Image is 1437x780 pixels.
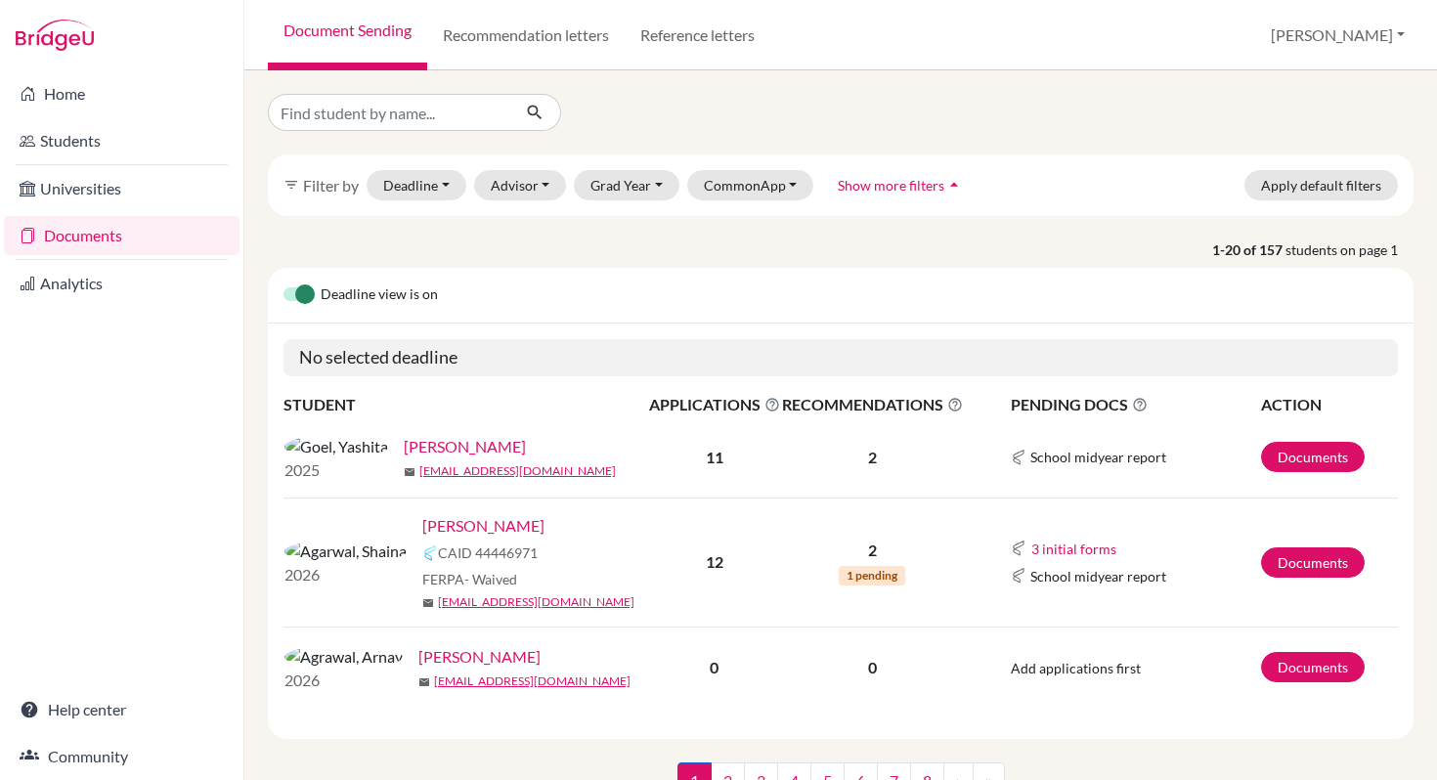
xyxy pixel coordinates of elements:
[1261,547,1365,578] a: Documents
[649,393,780,416] span: APPLICATIONS
[782,446,963,469] p: 2
[1030,447,1166,467] span: School midyear report
[1030,538,1117,560] button: 3 initial forms
[284,540,407,563] img: Agarwal, Shaina
[404,435,526,458] a: [PERSON_NAME]
[284,435,388,458] img: Goel, Yashita
[422,545,438,561] img: Common App logo
[438,593,634,611] a: [EMAIL_ADDRESS][DOMAIN_NAME]
[418,645,541,669] a: [PERSON_NAME]
[284,458,388,482] p: 2025
[706,552,723,571] b: 12
[284,645,403,669] img: Agrawal, Arnav
[4,216,239,255] a: Documents
[418,676,430,688] span: mail
[687,170,814,200] button: CommonApp
[1261,442,1365,472] a: Documents
[1262,17,1414,54] button: [PERSON_NAME]
[1011,660,1141,676] span: Add applications first
[1244,170,1398,200] button: Apply default filters
[4,121,239,160] a: Students
[16,20,94,51] img: Bridge-U
[434,672,631,690] a: [EMAIL_ADDRESS][DOMAIN_NAME]
[268,94,510,131] input: Find student by name...
[839,566,905,585] span: 1 pending
[4,74,239,113] a: Home
[1212,239,1285,260] strong: 1-20 of 157
[1261,652,1365,682] a: Documents
[283,177,299,193] i: filter_list
[4,690,239,729] a: Help center
[1285,239,1414,260] span: students on page 1
[710,658,718,676] b: 0
[782,393,963,416] span: RECOMMENDATIONS
[422,514,544,538] a: [PERSON_NAME]
[283,339,1398,376] h5: No selected deadline
[284,669,403,692] p: 2026
[1030,566,1166,586] span: School midyear report
[4,737,239,776] a: Community
[404,466,415,478] span: mail
[1011,568,1026,584] img: Common App logo
[821,170,980,200] button: Show more filtersarrow_drop_up
[422,569,517,589] span: FERPA
[574,170,679,200] button: Grad Year
[1011,541,1026,556] img: Common App logo
[321,283,438,307] span: Deadline view is on
[4,264,239,303] a: Analytics
[944,175,964,195] i: arrow_drop_up
[419,462,616,480] a: [EMAIL_ADDRESS][DOMAIN_NAME]
[706,448,723,466] b: 11
[782,656,963,679] p: 0
[464,571,517,587] span: - Waived
[438,542,538,563] span: CAID 44446971
[1260,392,1398,417] th: ACTION
[4,169,239,208] a: Universities
[284,563,407,586] p: 2026
[283,392,648,417] th: STUDENT
[422,597,434,609] span: mail
[1011,393,1260,416] span: PENDING DOCS
[303,176,359,195] span: Filter by
[838,177,944,194] span: Show more filters
[782,539,963,562] p: 2
[367,170,466,200] button: Deadline
[474,170,567,200] button: Advisor
[1011,450,1026,465] img: Common App logo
